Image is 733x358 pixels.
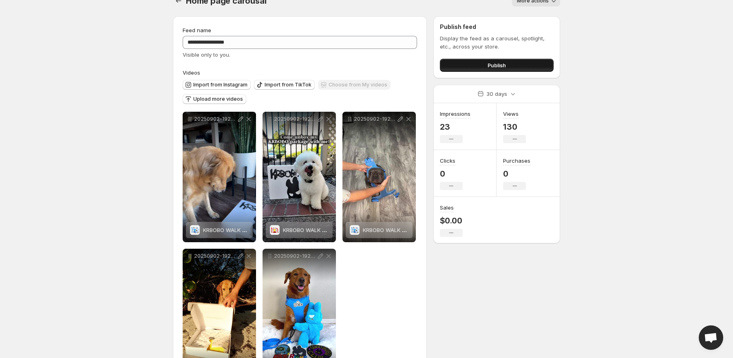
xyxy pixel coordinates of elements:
[183,51,230,58] span: Visible only to you.
[183,27,211,33] span: Feed name
[440,23,554,31] h2: Publish feed
[193,96,243,102] span: Upload more videos
[440,203,454,212] h3: Sales
[350,225,360,235] img: KRBOBO WALK KIT
[265,82,311,88] span: Import from TikTok
[183,69,200,76] span: Videos
[440,59,554,72] button: Publish
[342,112,416,242] div: 20250902-192642KRBOBO WALK KITKRBOBO WALK KIT
[270,225,280,235] img: KRBOBO WALK KIT
[486,90,507,98] p: 30 days
[699,325,723,350] a: Open chat
[488,61,506,69] span: Publish
[193,82,247,88] span: Import from Instagram
[363,227,410,233] span: KRBOBO WALK KIT
[183,112,256,242] div: 20250902-192637KRBOBO WALK KITKRBOBO WALK KIT
[440,157,455,165] h3: Clicks
[203,227,250,233] span: KRBOBO WALK KIT
[194,116,236,122] p: 20250902-192637
[440,169,463,179] p: 0
[274,253,316,259] p: 20250902-192639
[503,110,519,118] h3: Views
[440,110,470,118] h3: Impressions
[183,94,246,104] button: Upload more videos
[440,34,554,51] p: Display the feed as a carousel, spotlight, etc., across your store.
[440,216,463,225] p: $0.00
[503,157,530,165] h3: Purchases
[503,169,530,179] p: 0
[183,80,251,90] button: Import from Instagram
[263,112,336,242] div: 20250902-192644KRBOBO WALK KITKRBOBO WALK KIT
[190,225,200,235] img: KRBOBO WALK KIT
[274,116,316,122] p: 20250902-192644
[503,122,526,132] p: 130
[283,227,330,233] span: KRBOBO WALK KIT
[354,116,396,122] p: 20250902-192642
[194,253,236,259] p: 20250902-192633
[254,80,315,90] button: Import from TikTok
[440,122,470,132] p: 23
